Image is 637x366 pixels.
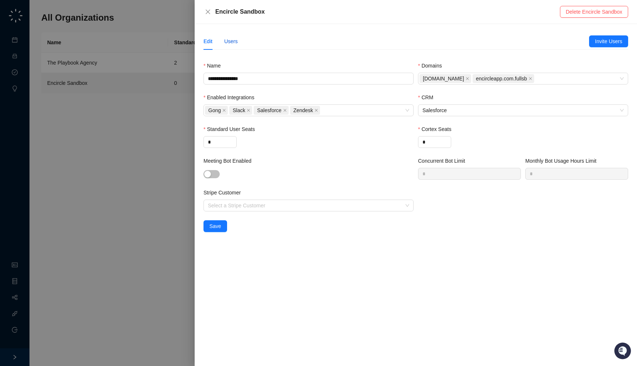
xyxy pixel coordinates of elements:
[476,75,527,83] span: encircleapp.com.fullsb
[418,157,470,165] label: Concurrent Bot Limit
[203,189,246,197] label: Stripe Customer
[290,106,320,115] span: Zendesk
[418,168,521,179] input: Concurrent Bot Limit
[418,62,447,70] label: Domains
[233,106,245,114] span: Slack
[52,121,89,127] a: Powered byPylon
[203,37,212,45] div: Edit
[589,35,628,47] button: Invite Users
[73,121,89,127] span: Pylon
[224,37,238,45] div: Users
[208,200,405,211] input: Stripe Customer
[205,9,211,15] span: close
[420,74,471,83] span: encircleapp.com
[7,7,22,22] img: Swyft AI
[418,125,456,133] label: Cortex Seats
[7,67,21,80] img: 5124521997842_fc6d7dfcefe973c2e489_88.png
[254,106,288,115] span: Salesforce
[293,106,313,114] span: Zendesk
[7,104,13,110] div: 📚
[466,77,469,80] span: close
[595,37,622,45] span: Invite Users
[257,106,281,114] span: Salesforce
[203,73,414,84] input: Name
[41,103,57,111] span: Status
[203,7,212,16] button: Close
[283,108,287,112] span: close
[204,137,236,148] input: Standard User Seats
[208,106,221,114] span: Gong
[222,108,226,112] span: close
[4,100,30,114] a: 📚Docs
[560,6,628,18] button: Delete Encircle Sandbox
[529,77,532,80] span: close
[203,62,226,70] label: Name
[7,30,134,41] p: Welcome 👋
[418,93,438,101] label: CRM
[321,108,323,113] input: Enabled Integrations
[215,7,560,16] div: Encircle Sandbox
[25,74,93,80] div: We're available if you need us!
[203,220,227,232] button: Save
[526,168,628,179] input: Monthly Bot Usage Hours Limit
[423,75,464,83] span: [DOMAIN_NAME]
[33,104,39,110] div: 📶
[613,342,633,362] iframe: Open customer support
[125,69,134,78] button: Start new chat
[525,157,602,165] label: Monthly Bot Usage Hours Limit
[418,137,451,148] input: Cortex Seats
[30,100,60,114] a: 📶Status
[25,67,121,74] div: Start new chat
[473,74,534,83] span: encircleapp.com.fullsb
[314,108,318,112] span: close
[422,105,624,116] span: Salesforce
[205,106,228,115] span: Gong
[229,106,252,115] span: Slack
[7,41,134,53] h2: How can we help?
[566,8,622,16] span: Delete Encircle Sandbox
[536,76,537,82] input: Domains
[247,108,250,112] span: close
[15,103,27,111] span: Docs
[203,157,257,165] label: Meeting Bot Enabled
[203,170,220,178] button: Meeting Bot Enabled
[209,222,221,230] span: Save
[203,93,260,101] label: Enabled Integrations
[203,125,260,133] label: Standard User Seats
